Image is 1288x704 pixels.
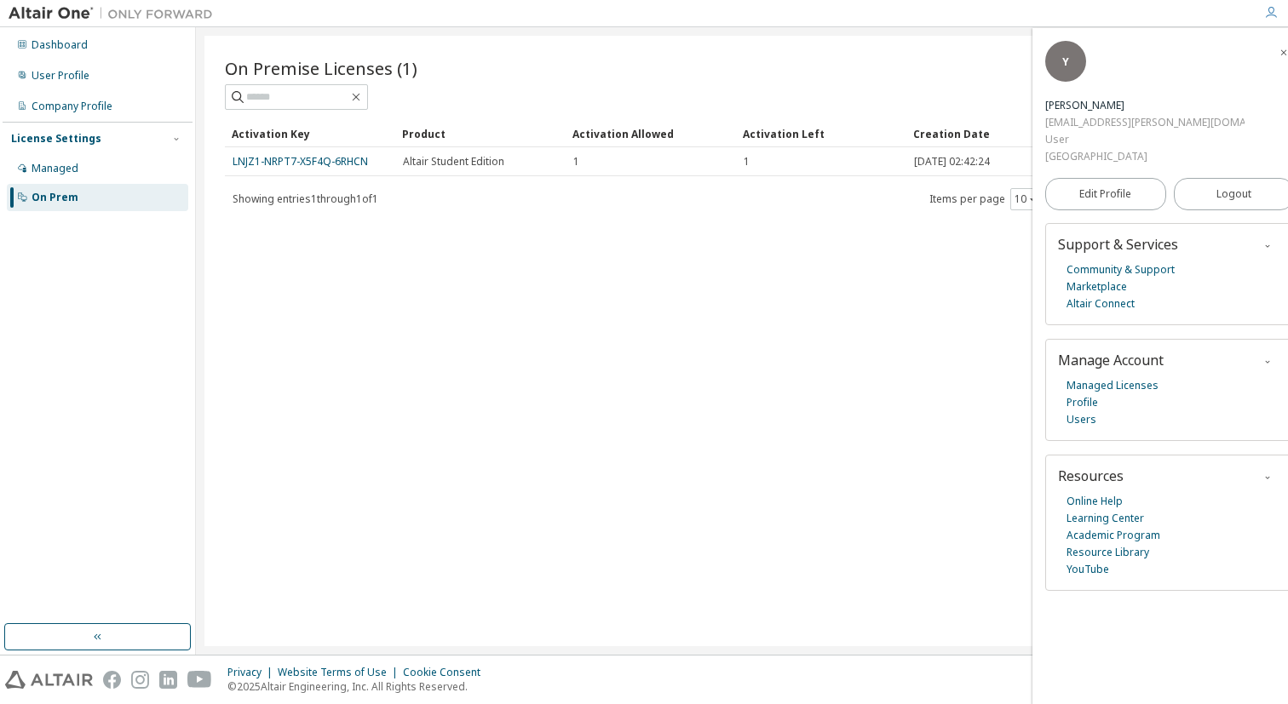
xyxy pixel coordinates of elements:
[1045,97,1245,114] div: Yutung Lin
[573,155,579,169] span: 1
[1216,186,1251,203] span: Logout
[227,666,278,679] div: Privacy
[743,120,900,147] div: Activation Left
[1045,114,1245,131] div: [EMAIL_ADDRESS][PERSON_NAME][DOMAIN_NAME]
[103,671,121,689] img: facebook.svg
[11,132,101,146] div: License Settings
[1062,54,1069,69] span: Y
[929,188,1042,210] span: Items per page
[225,56,417,80] span: On Premise Licenses (1)
[1067,411,1096,428] a: Users
[232,120,388,147] div: Activation Key
[402,120,559,147] div: Product
[1067,493,1123,510] a: Online Help
[159,671,177,689] img: linkedin.svg
[1067,377,1159,394] a: Managed Licenses
[1067,561,1109,578] a: YouTube
[32,69,89,83] div: User Profile
[403,666,491,679] div: Cookie Consent
[913,120,1184,147] div: Creation Date
[1067,278,1127,295] a: Marketplace
[32,38,88,52] div: Dashboard
[1045,131,1245,148] div: User
[1045,148,1245,165] div: [GEOGRAPHIC_DATA]
[572,120,729,147] div: Activation Allowed
[278,666,403,679] div: Website Terms of Use
[1015,192,1038,206] button: 10
[1067,261,1175,278] a: Community & Support
[1067,544,1149,561] a: Resource Library
[227,679,491,694] p: © 2025 Altair Engineering, Inc. All Rights Reserved.
[131,671,149,689] img: instagram.svg
[1067,394,1098,411] a: Profile
[187,671,212,689] img: youtube.svg
[32,162,78,175] div: Managed
[233,154,368,169] a: LNJZ1-NRPT7-X5F4Q-6RHCN
[744,155,750,169] span: 1
[1045,178,1166,210] a: Edit Profile
[1079,187,1131,201] span: Edit Profile
[1058,235,1178,254] span: Support & Services
[403,155,504,169] span: Altair Student Edition
[914,155,990,169] span: [DATE] 02:42:24
[1067,510,1144,527] a: Learning Center
[32,191,78,204] div: On Prem
[5,671,93,689] img: altair_logo.svg
[1058,466,1124,485] span: Resources
[1067,295,1135,312] a: Altair Connect
[233,192,378,206] span: Showing entries 1 through 1 of 1
[32,100,112,113] div: Company Profile
[1067,527,1160,544] a: Academic Program
[9,5,221,22] img: Altair One
[1058,351,1164,369] span: Manage Account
